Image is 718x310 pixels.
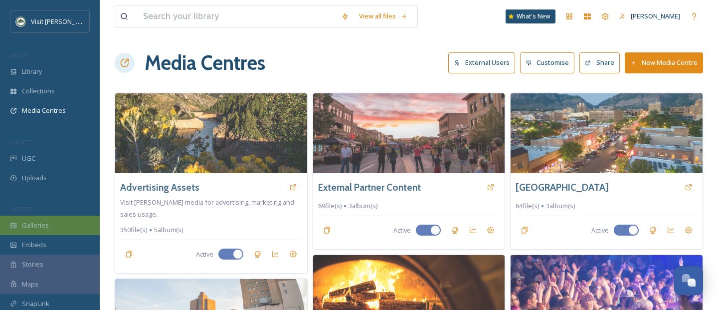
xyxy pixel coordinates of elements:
[196,250,213,259] span: Active
[22,106,66,115] span: Media Centres
[22,221,49,230] span: Galleries
[313,93,505,173] img: small-HarvestMoon2015-LightingBryan-331-%281%29.jpg
[31,16,94,26] span: Visit [PERSON_NAME]
[354,6,412,26] a: View all files
[516,201,539,211] span: 64 file(s)
[22,280,38,289] span: Maps
[120,198,294,219] span: Visit [PERSON_NAME] media for advertising, marketing and sales usage.
[22,173,47,183] span: Uploads
[591,226,609,235] span: Active
[22,299,49,309] span: SnapLink
[10,138,31,146] span: COLLECT
[318,180,421,195] a: External Partner Content
[22,240,46,250] span: Embeds
[16,16,26,26] img: Unknown.png
[614,6,685,26] a: [PERSON_NAME]
[506,9,555,23] a: What's New
[120,180,199,195] a: Advertising Assets
[625,52,703,73] button: New Media Centre
[520,52,580,73] a: Customise
[22,86,55,96] span: Collections
[674,266,703,295] button: Open Chat
[22,260,43,269] span: Stories
[115,93,307,173] img: 1dc5fb1a6e3f015030ea882a0789d396505bbfab29a903a56e9594e91b7e460c.jpg
[22,154,35,163] span: UGC
[138,5,336,27] input: Search your library
[318,201,342,211] span: 69 file(s)
[511,93,703,173] img: 230622-visit-ogden-25th%20%2830%29.jpg
[154,225,183,235] span: 5 album(s)
[349,201,377,211] span: 3 album(s)
[631,11,680,20] span: [PERSON_NAME]
[579,52,620,73] button: Share
[145,48,265,78] h1: Media Centres
[516,180,609,195] a: [GEOGRAPHIC_DATA]
[520,52,575,73] button: Customise
[10,51,27,59] span: MEDIA
[120,225,147,235] span: 350 file(s)
[448,52,515,73] button: External Users
[546,201,575,211] span: 3 album(s)
[22,67,42,76] span: Library
[448,52,520,73] a: External Users
[393,226,411,235] span: Active
[10,205,33,213] span: WIDGETS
